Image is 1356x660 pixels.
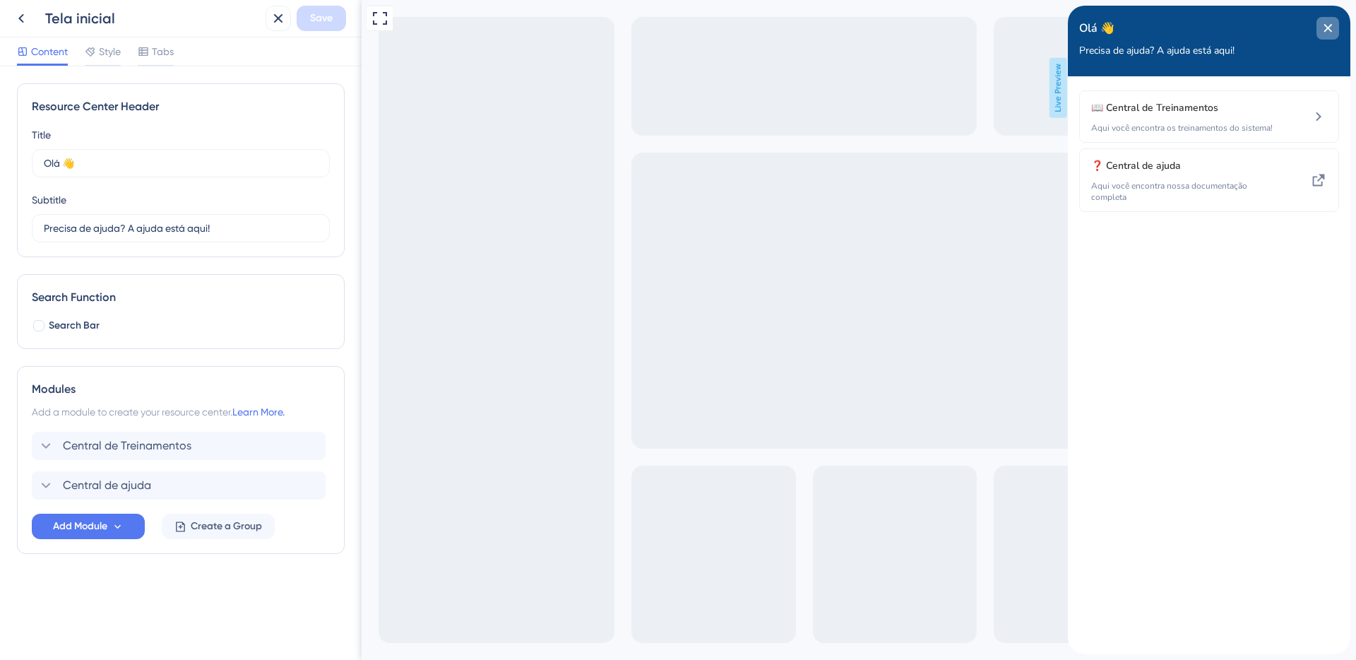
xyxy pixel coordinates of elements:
div: Modules [32,381,330,398]
span: 📖 Central de Treinamentos [23,94,189,111]
span: Precisa de ajuda? A ajuda está aqui! [11,40,167,51]
span: Save [310,10,333,27]
button: Create a Group [162,514,275,539]
div: close resource center [249,11,271,34]
span: ❓ Central de ajuda [23,152,189,169]
span: Live Preview [688,58,706,118]
div: Central de ajuda [32,471,330,500]
span: Content [31,43,68,60]
span: Central de Treinamentos [63,437,191,454]
input: Description [44,220,318,236]
span: Aqui você encontra os treinamentos do sistema! [23,117,212,128]
span: Aqui você encontra nossa documentação completa [23,175,212,197]
div: Resource Center Header [32,98,330,115]
button: Save [297,6,346,31]
span: Central de ajuda [32,4,112,20]
div: Central de Treinamentos [32,432,330,460]
span: Create a Group [191,518,262,535]
span: Olá 👋 [11,12,47,33]
div: Tela inicial [45,8,260,28]
input: Title [44,155,318,171]
span: Add a module to create your resource center. [32,406,232,418]
div: Subtitle [32,191,66,208]
div: Central de Treinamentos [23,94,212,128]
button: Add Module [32,514,145,539]
span: Tabs [152,43,174,60]
a: Learn More. [232,406,285,418]
div: Search Function [32,289,330,306]
span: Add Module [53,518,107,535]
div: Title [32,126,51,143]
div: 3 [121,7,126,18]
span: Style [99,43,121,60]
span: Central de ajuda [63,477,151,494]
div: Central de ajuda [23,152,212,197]
span: Search Bar [49,317,100,334]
